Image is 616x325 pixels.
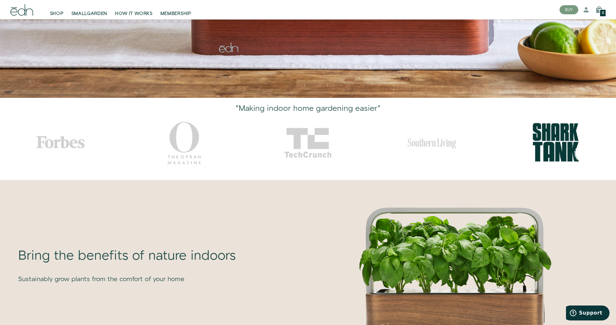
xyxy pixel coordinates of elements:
[160,10,191,17] span: MEMBERSHIP
[559,5,578,14] button: BUY
[496,118,616,167] div: 5 / 5
[115,10,152,17] span: HOW IT WORKS
[124,118,244,167] div: 2 / 5
[371,118,492,167] div: 4 / 5
[18,265,300,284] div: Sustainably grow plants from the comfort of your home
[248,118,368,167] div: 3 / 5
[6,104,610,118] div: 5 / 5
[602,11,604,15] span: 0
[6,104,610,113] h2: "Making indoor home gardening easier"
[68,3,111,17] a: SMALLGARDEN
[157,3,195,17] a: MEMBERSHIP
[46,3,68,17] a: SHOP
[50,10,64,17] span: SHOP
[18,247,300,265] div: Bring the benefits of nature indoors
[111,3,156,17] a: HOW IT WORKS
[71,10,107,17] span: SMALLGARDEN
[566,305,610,322] iframe: Opens a widget where you can find more information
